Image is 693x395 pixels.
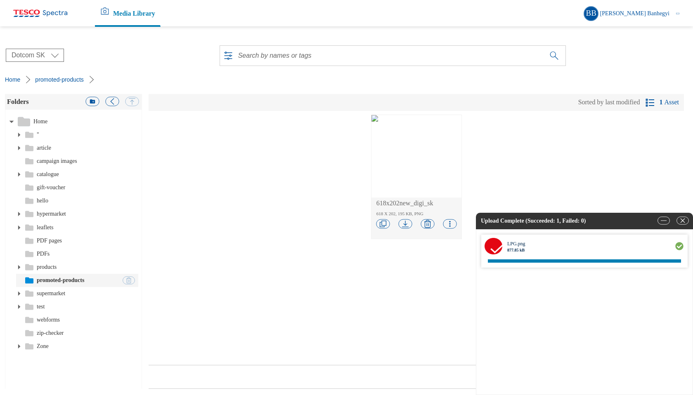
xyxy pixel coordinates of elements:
[507,241,625,247] div: LPG.png
[113,10,155,17] span: Media Library
[37,340,49,353] a: Zone
[37,221,53,234] a: leaflets
[578,99,640,106] span: Sorted by last modified
[33,115,47,128] a: Home
[37,181,65,194] a: gift-voucher
[37,141,51,155] a: article
[37,274,122,287] a: promoted-products
[659,99,679,106] span: Asset
[376,211,461,216] div: 618 X 202, 195 KB, PNG
[481,218,586,224] h3: Upload Complete (Succeeded: 1, Failed: 0)
[5,76,20,83] a: Home
[37,313,60,327] a: webforms
[37,194,48,207] a: hello
[7,98,29,106] h3: Folders
[659,99,664,106] span: 1
[238,47,544,64] input: Search by names or tags
[37,300,45,313] a: test
[600,10,669,17] span: [PERSON_NAME] Banhegyi
[95,5,161,27] a: Media Library
[371,115,461,197] img: Preview thumbnail
[485,238,502,254] img: preview
[37,155,77,168] a: campaign images
[37,327,64,340] a: zip-checker
[37,207,66,221] a: hypermarket
[37,247,50,261] a: PDFs
[37,128,39,141] a: "
[584,6,598,21] span: BB
[376,200,461,207] div: 618x202new_digi_sk
[37,261,57,274] a: products
[149,365,684,389] nav: Pagination Section
[37,234,62,247] a: PDF pages
[37,287,65,300] a: supermarket
[507,248,625,253] div: 877.85 kB
[37,168,59,181] a: catalogue
[35,76,84,83] a: promoted-products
